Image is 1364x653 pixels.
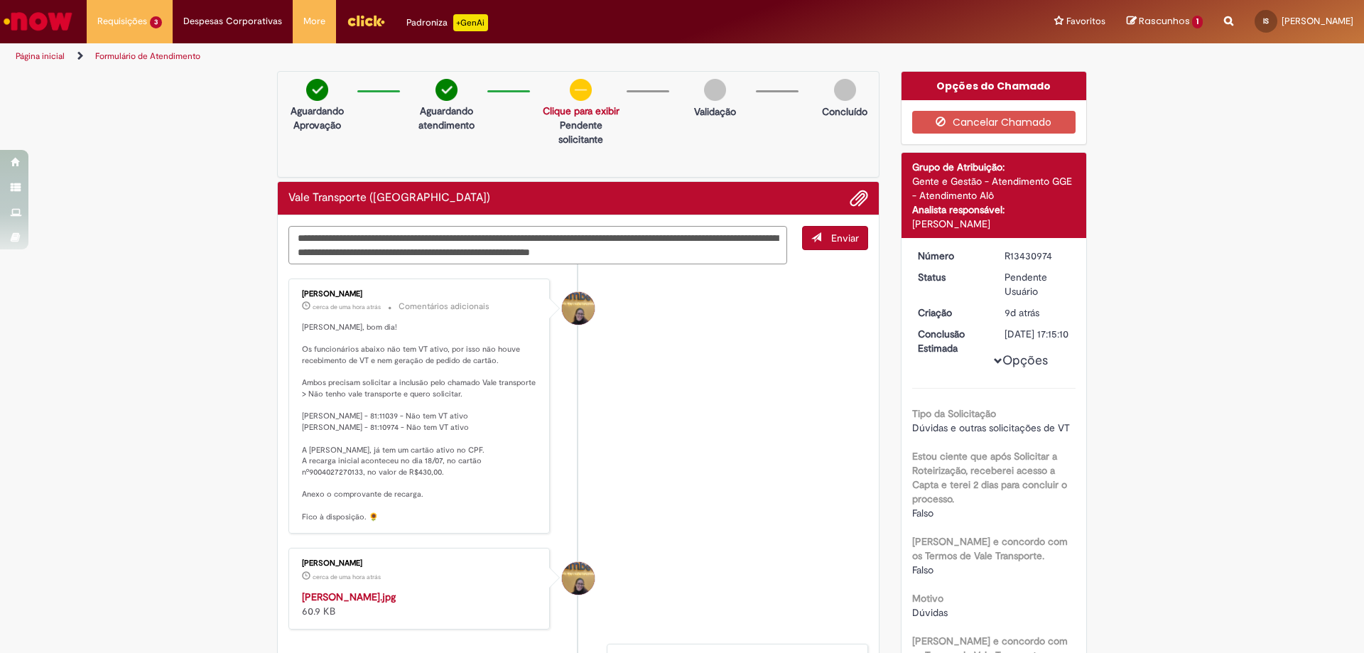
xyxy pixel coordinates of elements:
[912,450,1067,505] b: Estou ciente que após Solicitar a Roteirização, receberei acesso a Capta e terei 2 dias para conc...
[313,573,381,581] time: 28/08/2025 10:17:18
[313,303,381,311] span: cerca de uma hora atrás
[562,292,595,325] div: Amanda De Campos Gomes Do Nascimento
[912,563,933,576] span: Falso
[704,79,726,101] img: img-circle-grey.png
[912,160,1076,174] div: Grupo de Atribuição:
[1127,15,1203,28] a: Rascunhos
[912,217,1076,231] div: [PERSON_NAME]
[302,590,396,603] a: [PERSON_NAME].jpg
[303,14,325,28] span: More
[912,174,1076,203] div: Gente e Gestão - Atendimento GGE - Atendimento Alô
[1263,16,1269,26] span: IS
[912,407,996,420] b: Tipo da Solicitação
[802,226,868,250] button: Enviar
[912,535,1068,562] b: [PERSON_NAME] e concordo com os Termos de Vale Transporte.
[302,322,538,523] p: [PERSON_NAME], bom dia! Os funcionários abaixo não tem VT ativo, por isso não houve recebimento d...
[912,507,933,519] span: Falso
[902,72,1087,100] div: Opções do Chamado
[1005,306,1039,319] time: 20/08/2025 09:00:54
[1005,270,1071,298] div: Pendente Usuário
[1005,306,1071,320] div: 20/08/2025 09:00:54
[347,10,385,31] img: click_logo_yellow_360x200.png
[435,79,458,101] img: check-circle-green.png
[399,301,489,313] small: Comentários adicionais
[912,606,948,619] span: Dúvidas
[302,590,538,618] div: 60.9 KB
[907,270,995,284] dt: Status
[1005,249,1071,263] div: R13430974
[313,303,381,311] time: 28/08/2025 10:18:59
[1139,14,1190,28] span: Rascunhos
[453,14,488,31] p: +GenAi
[313,573,381,581] span: cerca de uma hora atrás
[543,118,619,146] p: Pendente solicitante
[562,562,595,595] div: Amanda De Campos Gomes Do Nascimento
[413,104,480,132] p: Aguardando atendimento
[912,203,1076,217] div: Analista responsável:
[97,14,147,28] span: Requisições
[822,104,867,119] p: Concluído
[183,14,282,28] span: Despesas Corporativas
[1282,15,1353,27] span: [PERSON_NAME]
[16,50,65,62] a: Página inicial
[283,104,350,132] p: Aguardando Aprovação
[11,43,899,70] ul: Trilhas de página
[306,79,328,101] img: check-circle-green.png
[1005,327,1071,341] div: [DATE] 17:15:10
[912,111,1076,134] button: Cancelar Chamado
[406,14,488,31] div: Padroniza
[302,290,538,298] div: [PERSON_NAME]
[543,104,619,117] a: Clique para exibir
[834,79,856,101] img: img-circle-grey.png
[831,232,859,244] span: Enviar
[850,189,868,207] button: Adicionar anexos
[1005,306,1039,319] span: 9d atrás
[288,192,490,205] h2: Vale Transporte (VT) Histórico de tíquete
[570,79,592,101] img: circle-minus.png
[694,104,736,119] p: Validação
[1192,16,1203,28] span: 1
[907,327,995,355] dt: Conclusão Estimada
[912,592,943,605] b: Motivo
[907,249,995,263] dt: Número
[912,421,1070,434] span: Dúvidas e outras solicitações de VT
[907,306,995,320] dt: Criação
[150,16,162,28] span: 3
[1066,14,1105,28] span: Favoritos
[288,226,787,264] textarea: Digite sua mensagem aqui...
[302,559,538,568] div: [PERSON_NAME]
[95,50,200,62] a: Formulário de Atendimento
[1,7,75,36] img: ServiceNow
